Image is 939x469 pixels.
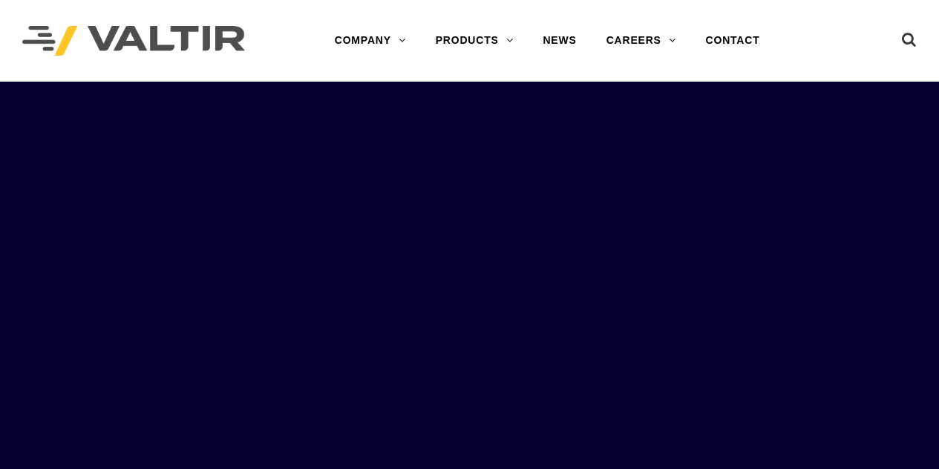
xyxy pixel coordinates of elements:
[528,26,591,56] a: NEWS
[691,26,775,56] a: CONTACT
[320,26,421,56] a: COMPANY
[592,26,691,56] a: CAREERS
[22,26,245,56] img: Valtir
[421,26,529,56] a: PRODUCTS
